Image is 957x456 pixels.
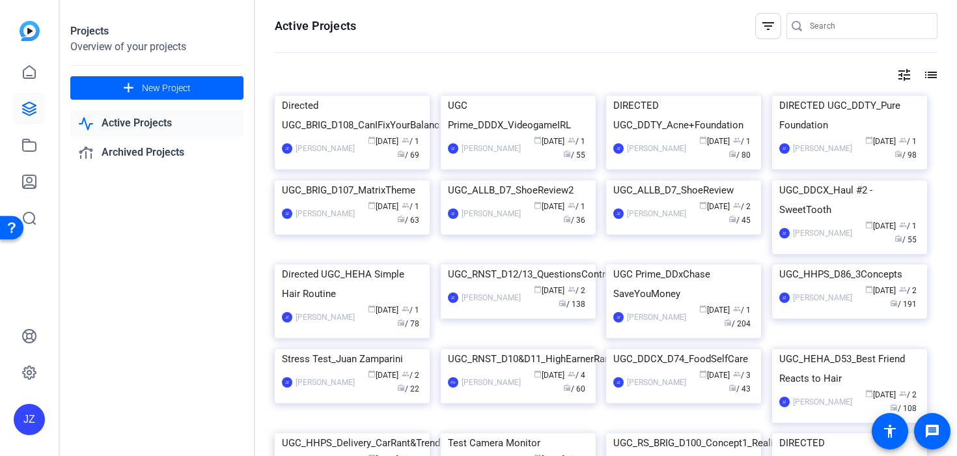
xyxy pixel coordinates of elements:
div: JZ [282,208,292,219]
div: JZ [282,312,292,322]
div: [PERSON_NAME] [627,207,686,220]
span: calendar_today [865,390,873,397]
div: DIRECTED UGC_DDTY_Pure Foundation [779,96,920,135]
span: calendar_today [534,285,542,293]
span: calendar_today [368,305,376,313]
span: / 98 [895,150,917,160]
span: [DATE] [865,137,896,146]
span: [DATE] [699,306,730,315]
div: JZ [613,377,624,388]
span: group [733,370,741,378]
span: radio [890,403,898,411]
span: calendar_today [368,201,376,209]
span: / 1 [733,137,751,146]
span: radio [563,150,571,158]
span: calendar_today [699,201,707,209]
span: [DATE] [865,221,896,231]
span: / 1 [733,306,751,315]
span: group [568,201,576,209]
span: / 69 [397,150,419,160]
div: [PERSON_NAME] [296,376,355,389]
div: UGC_HHPS_Delivery_CarRant&Trend [282,433,423,453]
div: Overview of your projects [70,39,243,55]
img: blue-gradient.svg [20,21,40,41]
span: group [568,136,576,144]
div: JZ [779,292,790,303]
span: [DATE] [534,202,564,211]
span: group [733,201,741,209]
span: radio [563,384,571,392]
span: group [733,136,741,144]
span: radio [890,299,898,307]
span: [DATE] [534,286,564,295]
a: Archived Projects [70,139,243,166]
div: UGC_HEHA_D53_Best Friend Reacts to Hair [779,349,920,388]
span: / 1 [568,137,585,146]
span: / 55 [895,235,917,244]
div: Directed UGC_HEHA Simple Hair Routine [282,264,423,304]
div: UGC_BRIG_D107_MatrixTheme [282,180,423,200]
span: / 80 [728,150,751,160]
div: UGC_ALLB_D7_ShoeReview [613,180,754,200]
span: / 78 [397,319,419,328]
div: [PERSON_NAME] [793,291,852,304]
span: [DATE] [368,202,398,211]
div: UGC Prime_DDxChase SaveYouMoney [613,264,754,304]
span: / 191 [890,300,917,309]
span: calendar_today [699,136,707,144]
span: / 2 [733,202,751,211]
span: radio [397,384,405,392]
span: radio [559,299,566,307]
div: Projects [70,23,243,39]
span: / 2 [402,371,419,380]
div: [PERSON_NAME] [296,311,355,324]
span: calendar_today [865,285,873,293]
span: radio [563,215,571,223]
span: / 4 [568,371,585,380]
div: Stress Test_Juan Zamparini [282,349,423,369]
span: [DATE] [368,371,398,380]
span: group [568,370,576,378]
span: / 3 [733,371,751,380]
span: / 2 [899,390,917,399]
span: [DATE] [368,137,398,146]
span: group [402,136,409,144]
span: calendar_today [865,221,873,229]
div: [PERSON_NAME] [793,395,852,408]
div: JZ [282,377,292,388]
span: radio [397,150,405,158]
div: UGC_RNST_D12/13_QuestionsControlYourFutu [448,264,589,284]
span: group [402,201,409,209]
mat-icon: accessibility [882,423,898,439]
div: UGC_ALLB_D7_ShoeReview2 [448,180,589,200]
div: JZ [613,143,624,154]
span: radio [728,215,736,223]
a: Active Projects [70,110,243,137]
span: [DATE] [865,286,896,295]
span: calendar_today [534,201,542,209]
div: UGC Prime_DDDX_VideogameIRL [448,96,589,135]
div: JZ [448,208,458,219]
span: [DATE] [865,390,896,399]
span: calendar_today [699,370,707,378]
span: / 60 [563,384,585,393]
div: FN [448,377,458,388]
span: calendar_today [368,370,376,378]
h1: Active Projects [275,18,356,34]
span: group [899,390,907,397]
mat-icon: message [924,423,940,439]
span: calendar_today [534,136,542,144]
div: [PERSON_NAME] [627,311,686,324]
div: JZ [779,397,790,407]
div: Test Camera Monitor [448,433,589,453]
div: [PERSON_NAME] [793,227,852,240]
span: / 1 [899,137,917,146]
span: radio [728,384,736,392]
span: / 1 [402,137,419,146]
span: New Project [142,81,191,95]
span: / 108 [890,404,917,413]
span: / 1 [568,202,585,211]
span: / 55 [563,150,585,160]
mat-icon: list [922,67,937,83]
div: JZ [779,228,790,238]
